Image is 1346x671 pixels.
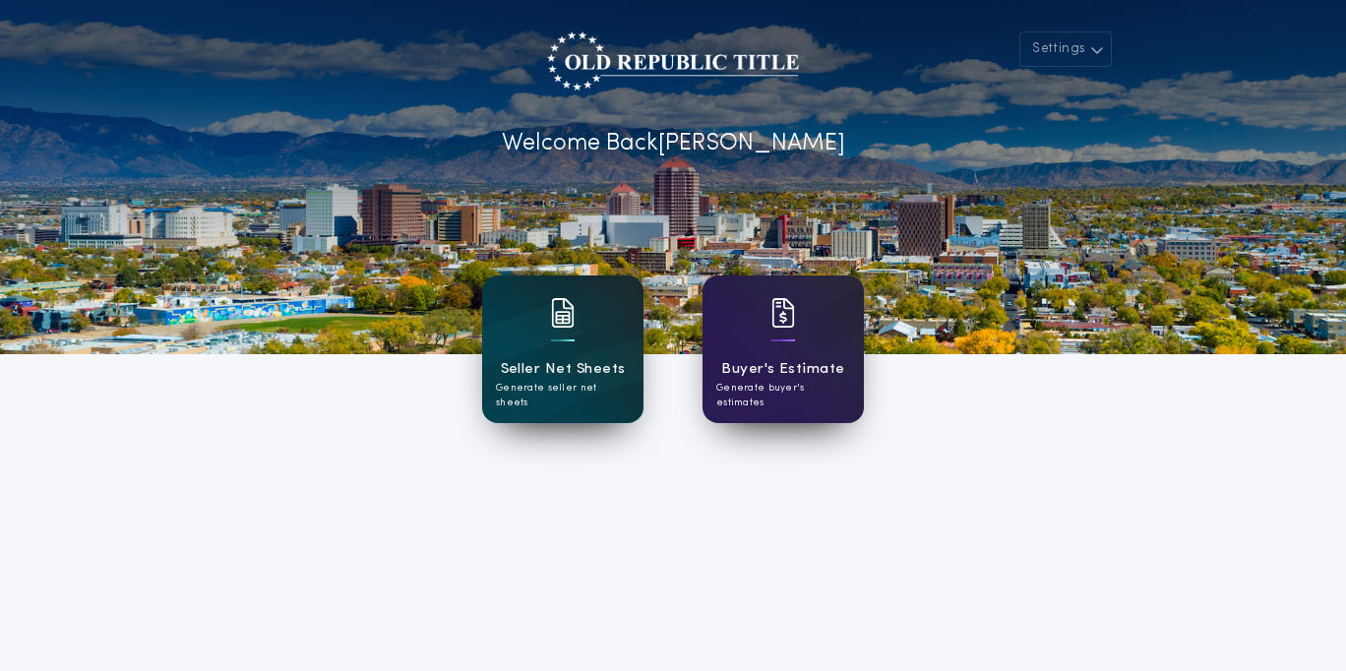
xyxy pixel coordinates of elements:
h1: Buyer's Estimate [721,358,844,381]
button: Settings [1019,31,1112,67]
img: account-logo [547,31,799,91]
img: card icon [771,298,795,328]
h1: Seller Net Sheets [501,358,626,381]
p: Generate seller net sheets [496,381,630,410]
p: Generate buyer's estimates [716,381,850,410]
a: card iconBuyer's EstimateGenerate buyer's estimates [703,275,864,423]
p: Welcome Back [PERSON_NAME] [502,126,845,161]
a: card iconSeller Net SheetsGenerate seller net sheets [482,275,643,423]
img: card icon [551,298,575,328]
